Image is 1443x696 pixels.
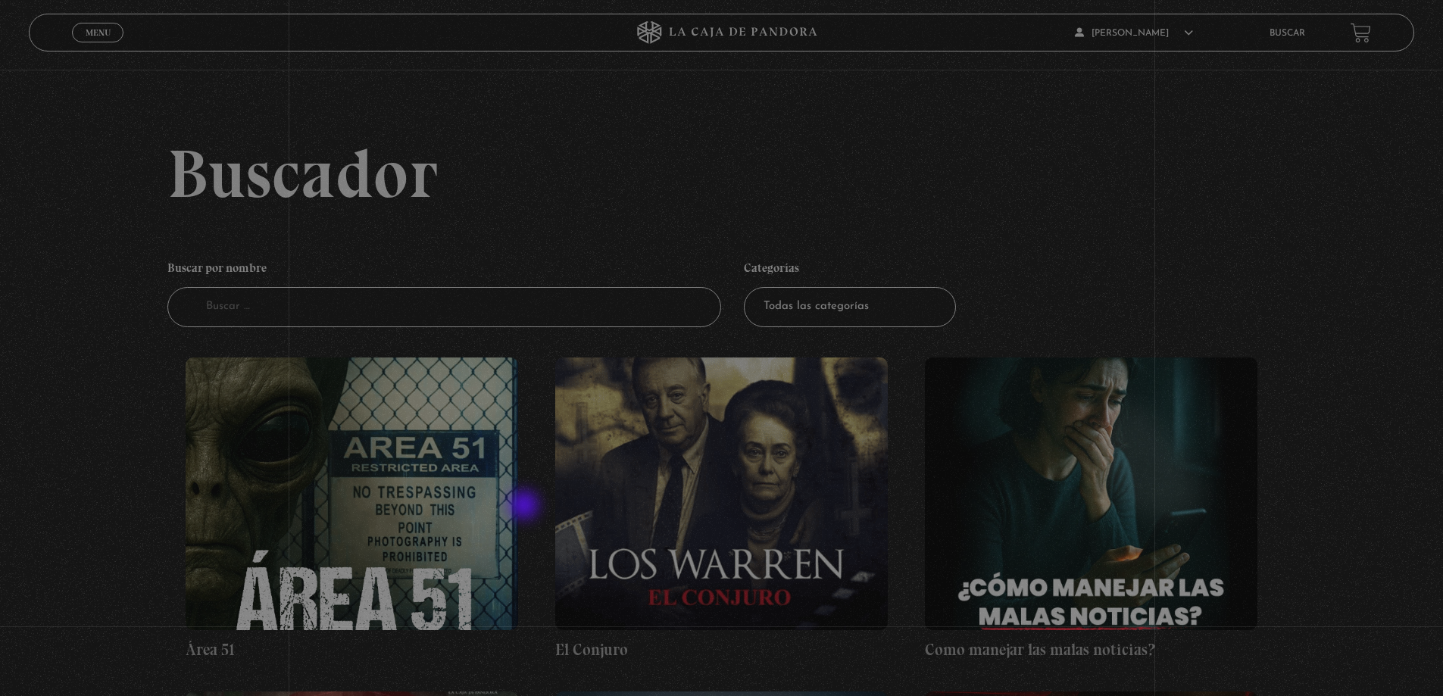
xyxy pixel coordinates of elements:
h4: El Conjuro [555,638,888,662]
a: Buscar [1270,29,1305,38]
span: Menu [86,28,111,37]
a: El Conjuro [555,357,888,662]
h4: Buscar por nombre [167,253,722,288]
h4: Como manejar las malas noticias? [925,638,1257,662]
a: Área 51 [186,357,518,662]
h4: Categorías [744,253,956,288]
span: [PERSON_NAME] [1075,29,1193,38]
h2: Buscador [167,139,1414,208]
span: Cerrar [80,41,116,51]
h4: Área 51 [186,638,518,662]
a: View your shopping cart [1351,23,1371,43]
a: Como manejar las malas noticias? [925,357,1257,662]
